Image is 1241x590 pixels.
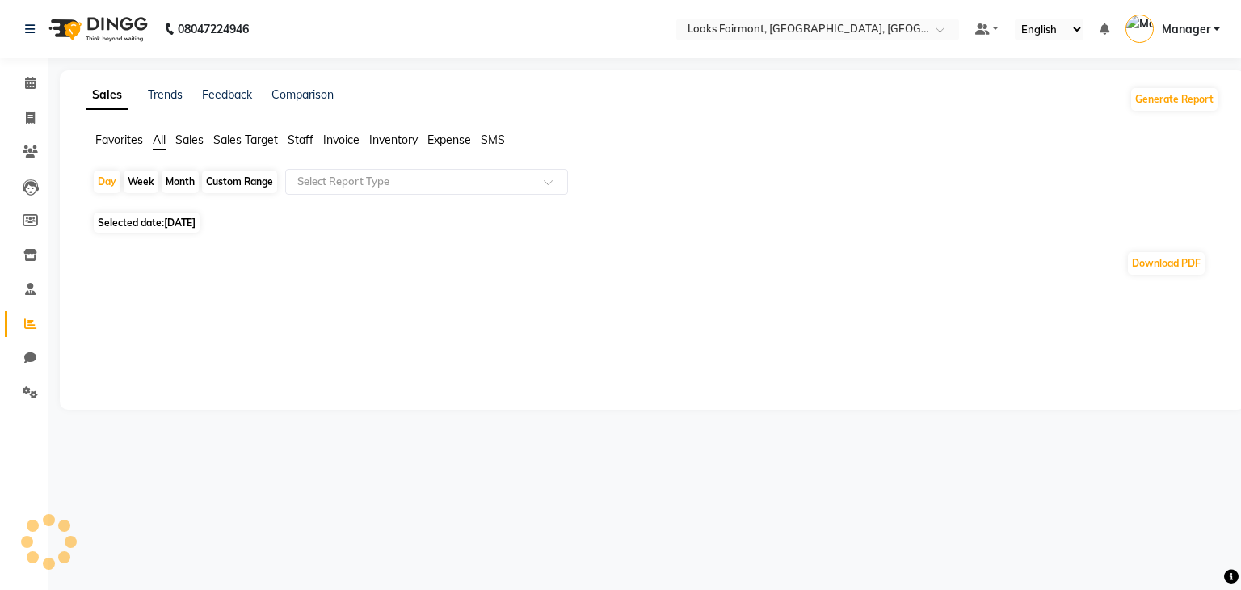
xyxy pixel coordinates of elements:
[153,133,166,147] span: All
[1162,21,1210,38] span: Manager
[202,87,252,102] a: Feedback
[288,133,313,147] span: Staff
[86,81,128,110] a: Sales
[271,87,334,102] a: Comparison
[202,171,277,193] div: Custom Range
[1125,15,1154,43] img: Manager
[162,171,199,193] div: Month
[148,87,183,102] a: Trends
[41,6,152,52] img: logo
[95,133,143,147] span: Favorites
[369,133,418,147] span: Inventory
[1131,88,1218,111] button: Generate Report
[175,133,204,147] span: Sales
[94,171,120,193] div: Day
[178,6,249,52] b: 08047224946
[124,171,158,193] div: Week
[323,133,360,147] span: Invoice
[213,133,278,147] span: Sales Target
[94,213,200,233] span: Selected date:
[481,133,505,147] span: SMS
[427,133,471,147] span: Expense
[164,217,196,229] span: [DATE]
[1128,252,1205,275] button: Download PDF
